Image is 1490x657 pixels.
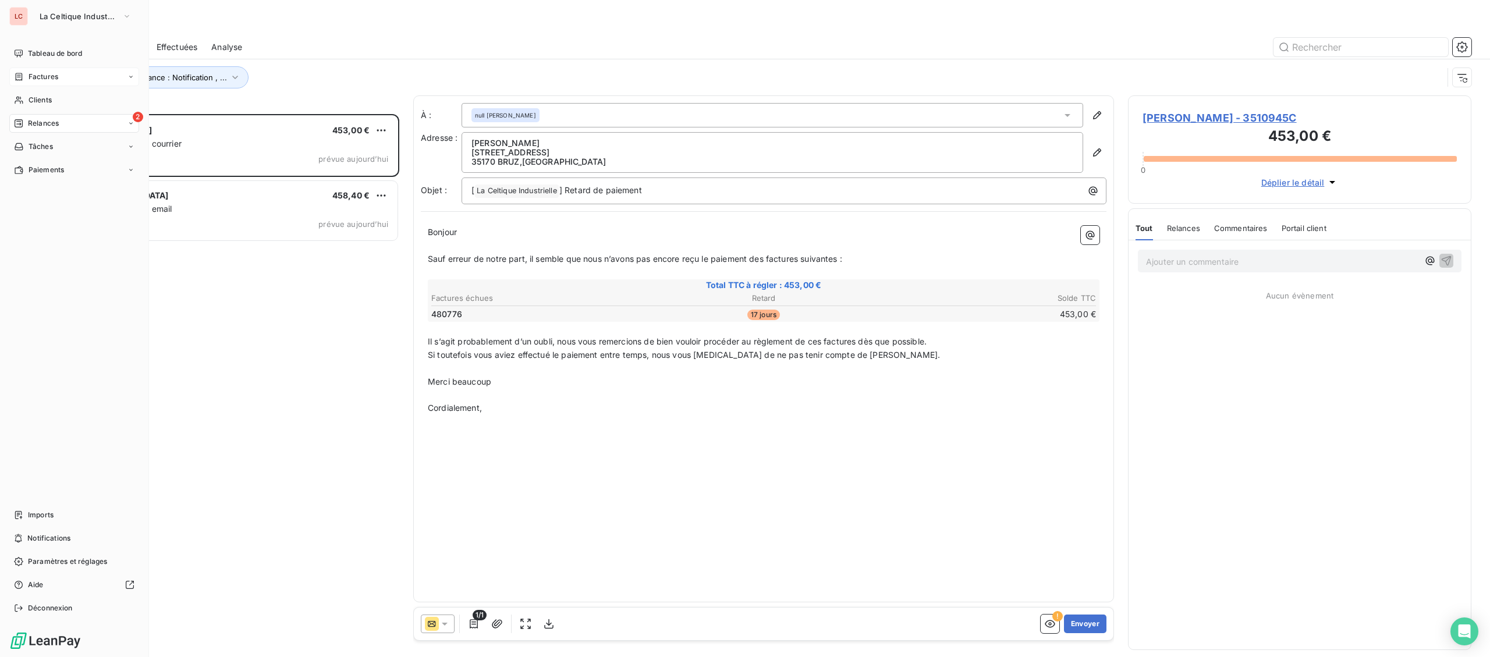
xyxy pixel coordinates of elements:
td: 453,00 € [875,308,1097,321]
span: 2 [133,112,143,122]
span: Relances [28,118,59,129]
span: Tout [1136,223,1153,233]
span: null [PERSON_NAME] [475,111,536,119]
span: Niveau de relance : Notification , ... [100,73,227,82]
span: ] Retard de paiement [559,185,642,195]
span: La Celtique Industrielle [475,184,559,198]
button: Envoyer [1064,615,1106,633]
span: Tâches [29,141,53,152]
th: Solde TTC [875,292,1097,304]
th: Factures échues [431,292,652,304]
span: Commentaires [1214,223,1268,233]
span: Objet : [421,185,447,195]
span: Il s’agit probablement d’un oubli, nous vous remercions de bien vouloir procéder au règlement de ... [428,336,927,346]
span: 453,00 € [332,125,370,135]
span: Relances [1167,223,1200,233]
span: 458,40 € [332,190,370,200]
span: Aide [28,580,44,590]
input: Rechercher [1273,38,1448,56]
span: Paramètres et réglages [28,556,107,567]
span: Aucun évènement [1266,291,1333,300]
span: Imports [28,510,54,520]
span: Analyse [211,41,242,53]
span: Sauf erreur de notre part, il semble que nous n’avons pas encore reçu le paiement des factures su... [428,254,842,264]
span: Notifications [27,533,70,544]
div: grid [56,114,399,657]
span: 480776 [431,308,462,320]
span: Total TTC à régler : 453,00 € [430,279,1098,291]
span: Paiements [29,165,64,175]
span: Si toutefois vous aviez effectué le paiement entre temps, nous vous [MEDICAL_DATA] de ne pas teni... [428,350,940,360]
div: Open Intercom Messenger [1450,617,1478,645]
button: Niveau de relance : Notification , ... [83,66,249,88]
label: À : [421,109,462,121]
span: Merci beaucoup [428,377,491,386]
p: 35170 BRUZ , [GEOGRAPHIC_DATA] [471,157,1073,166]
a: Aide [9,576,139,594]
span: Portail client [1282,223,1326,233]
span: Adresse : [421,133,457,143]
div: LC [9,7,28,26]
button: Déplier le détail [1258,176,1342,189]
span: [ [471,185,474,195]
span: [PERSON_NAME] - 3510945C [1143,110,1457,126]
span: prévue aujourd’hui [318,219,388,229]
h3: 453,00 € [1143,126,1457,149]
span: La Celtique Industrielle [40,12,118,21]
span: 1/1 [473,610,487,620]
span: Tableau de bord [28,48,82,59]
img: Logo LeanPay [9,631,81,650]
span: 17 jours [747,310,780,320]
span: Factures [29,72,58,82]
p: [STREET_ADDRESS] [471,148,1073,157]
span: 0 [1141,165,1145,175]
p: [PERSON_NAME] [471,138,1073,148]
th: Retard [653,292,874,304]
span: prévue aujourd’hui [318,154,388,164]
span: Bonjour [428,227,457,237]
span: Clients [29,95,52,105]
span: Déplier le détail [1261,176,1325,189]
span: Effectuées [157,41,198,53]
span: Cordialement, [428,403,482,413]
span: Déconnexion [28,603,73,613]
